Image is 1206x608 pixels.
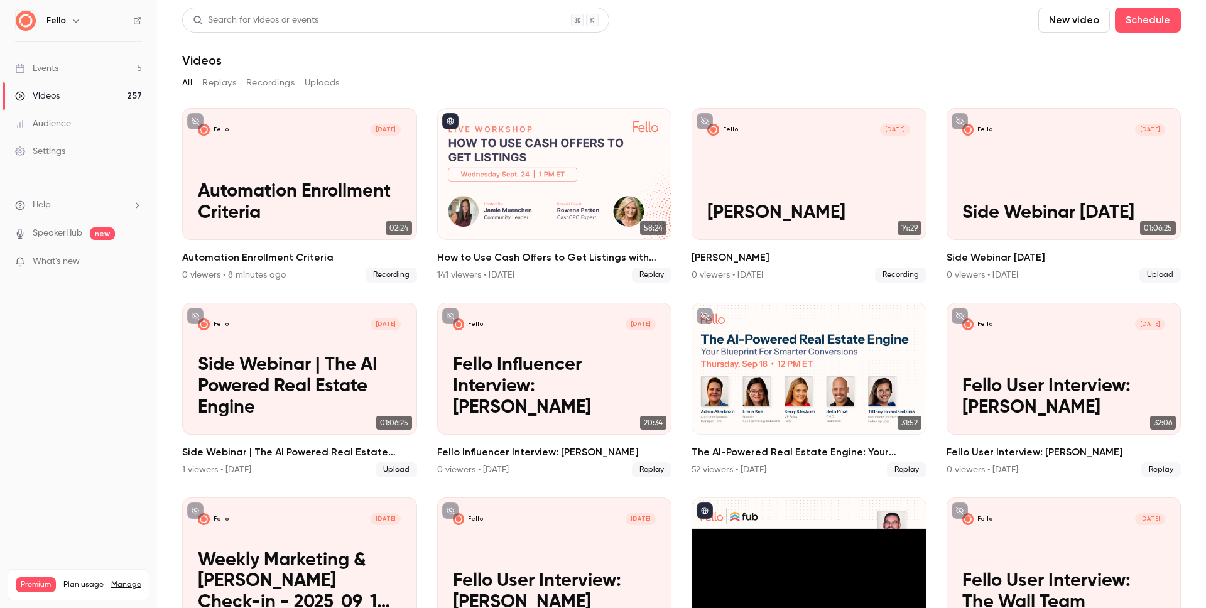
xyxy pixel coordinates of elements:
p: Fello [723,126,739,134]
p: Fello [977,320,993,328]
span: What's new [33,255,80,268]
span: 01:06:25 [1140,221,1176,235]
div: Settings [15,145,65,158]
span: new [90,227,115,240]
span: Help [33,198,51,212]
iframe: Noticeable Trigger [127,256,142,268]
span: Replay [632,268,671,283]
h2: Side Webinar [DATE] [947,250,1182,265]
a: 58:24How to Use Cash Offers to Get Listings with [PERSON_NAME] and Cash CPO141 viewers • [DATE]Re... [437,108,672,283]
h2: Automation Enrollment Criteria [182,250,417,265]
p: Fello Influencer Interview: [PERSON_NAME] [453,355,656,419]
p: Side Webinar [DATE] [962,203,1165,224]
li: Automation Enrollment Criteria [182,108,417,283]
span: 32:06 [1150,416,1176,430]
p: Fello [214,515,229,523]
a: Fello User Interview: Jay MacklinFello[DATE]Fello User Interview: [PERSON_NAME]32:06Fello User In... [947,303,1182,477]
button: unpublished [187,502,204,519]
img: Fello User Interview: Jay Macklin [962,318,974,330]
div: 0 viewers • [DATE] [437,464,509,476]
div: 0 viewers • [DATE] [692,269,763,281]
img: Fello User Interview: Shannon Biszantz [453,513,465,525]
p: Fello User Interview: [PERSON_NAME] [962,376,1165,419]
div: 1 viewers • [DATE] [182,464,251,476]
li: Fello Influencer Interview: Austin Hellickson [437,303,672,477]
a: Side Webinar | The AI Powered Real Estate EngineFello[DATE]Side Webinar | The AI Powered Real Est... [182,303,417,477]
a: ClawsonFello[DATE][PERSON_NAME]14:29[PERSON_NAME]0 viewers • [DATE]Recording [692,108,926,283]
li: Side Webinar | The AI Powered Real Estate Engine [182,303,417,477]
button: unpublished [697,113,713,129]
p: [PERSON_NAME] [707,203,910,224]
div: 52 viewers • [DATE] [692,464,766,476]
div: Videos [15,90,60,102]
h2: [PERSON_NAME] [692,250,926,265]
li: The AI-Powered Real Estate Engine: Your Blueprint for Smarter Conversions [692,303,926,477]
p: Fello [468,320,484,328]
span: [DATE] [626,318,656,330]
span: [DATE] [626,513,656,525]
h2: Fello User Interview: [PERSON_NAME] [947,445,1182,460]
img: Side Webinar | The AI Powered Real Estate Engine [198,318,210,330]
li: How to Use Cash Offers to Get Listings with Rowena Patton and Cash CPO [437,108,672,283]
img: Fello [16,11,36,31]
img: Weekly Marketing & Ryan Check-in - 2025_09_10 12_30 MDT - Recording [198,513,210,525]
button: Schedule [1115,8,1181,33]
span: Upload [376,462,417,477]
button: unpublished [442,308,459,324]
span: Premium [16,577,56,592]
span: 14:29 [898,221,921,235]
img: Side Webinar September 18 2025 [962,124,974,136]
div: 0 viewers • 8 minutes ago [182,269,286,281]
span: Replay [632,462,671,477]
a: Fello Influencer Interview: Austin Hellickson Fello[DATE]Fello Influencer Interview: [PERSON_NAME... [437,303,672,477]
a: Side Webinar September 18 2025Fello[DATE]Side Webinar [DATE]01:06:25Side Webinar [DATE]0 viewers ... [947,108,1182,283]
h2: Fello Influencer Interview: [PERSON_NAME] [437,445,672,460]
button: unpublished [442,502,459,519]
a: 31:52The AI-Powered Real Estate Engine: Your Blueprint for Smarter Conversions52 viewers • [DATE]... [692,303,926,477]
span: Upload [1139,268,1181,283]
h1: Videos [182,53,222,68]
p: Fello [977,515,993,523]
button: unpublished [187,113,204,129]
div: 141 viewers • [DATE] [437,269,514,281]
span: [DATE] [371,124,401,136]
button: unpublished [697,308,713,324]
div: Events [15,62,58,75]
div: Audience [15,117,71,130]
div: 0 viewers • [DATE] [947,464,1018,476]
span: [DATE] [371,513,401,525]
p: Fello [214,126,229,134]
button: unpublished [952,308,968,324]
p: Fello [214,320,229,328]
p: Automation Enrollment Criteria [198,182,401,224]
button: unpublished [952,502,968,519]
a: Automation Enrollment Criteria Fello[DATE]Automation Enrollment Criteria02:24Automation Enrollmen... [182,108,417,283]
span: Recording [366,268,417,283]
img: Automation Enrollment Criteria [198,124,210,136]
button: Uploads [305,73,340,93]
li: Fello User Interview: Jay Macklin [947,303,1182,477]
button: All [182,73,192,93]
li: help-dropdown-opener [15,198,142,212]
img: Fello Influencer Interview: Austin Hellickson [453,318,465,330]
span: Replay [887,462,926,477]
button: New video [1038,8,1110,33]
h2: How to Use Cash Offers to Get Listings with [PERSON_NAME] and Cash CPO [437,250,672,265]
div: 0 viewers • [DATE] [947,269,1018,281]
img: Clawson [707,124,719,136]
p: Side Webinar | The AI Powered Real Estate Engine [198,355,401,419]
span: 58:24 [640,221,666,235]
button: Recordings [246,73,295,93]
button: unpublished [952,113,968,129]
span: 02:24 [386,221,412,235]
span: Replay [1141,462,1181,477]
li: Side Webinar September 18 2025 [947,108,1182,283]
span: 20:34 [640,416,666,430]
div: Search for videos or events [193,14,318,27]
a: SpeakerHub [33,227,82,240]
span: Plan usage [63,580,104,590]
h2: Side Webinar | The AI Powered Real Estate Engine [182,445,417,460]
button: published [697,502,713,519]
span: 31:52 [898,416,921,430]
button: Replays [202,73,236,93]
